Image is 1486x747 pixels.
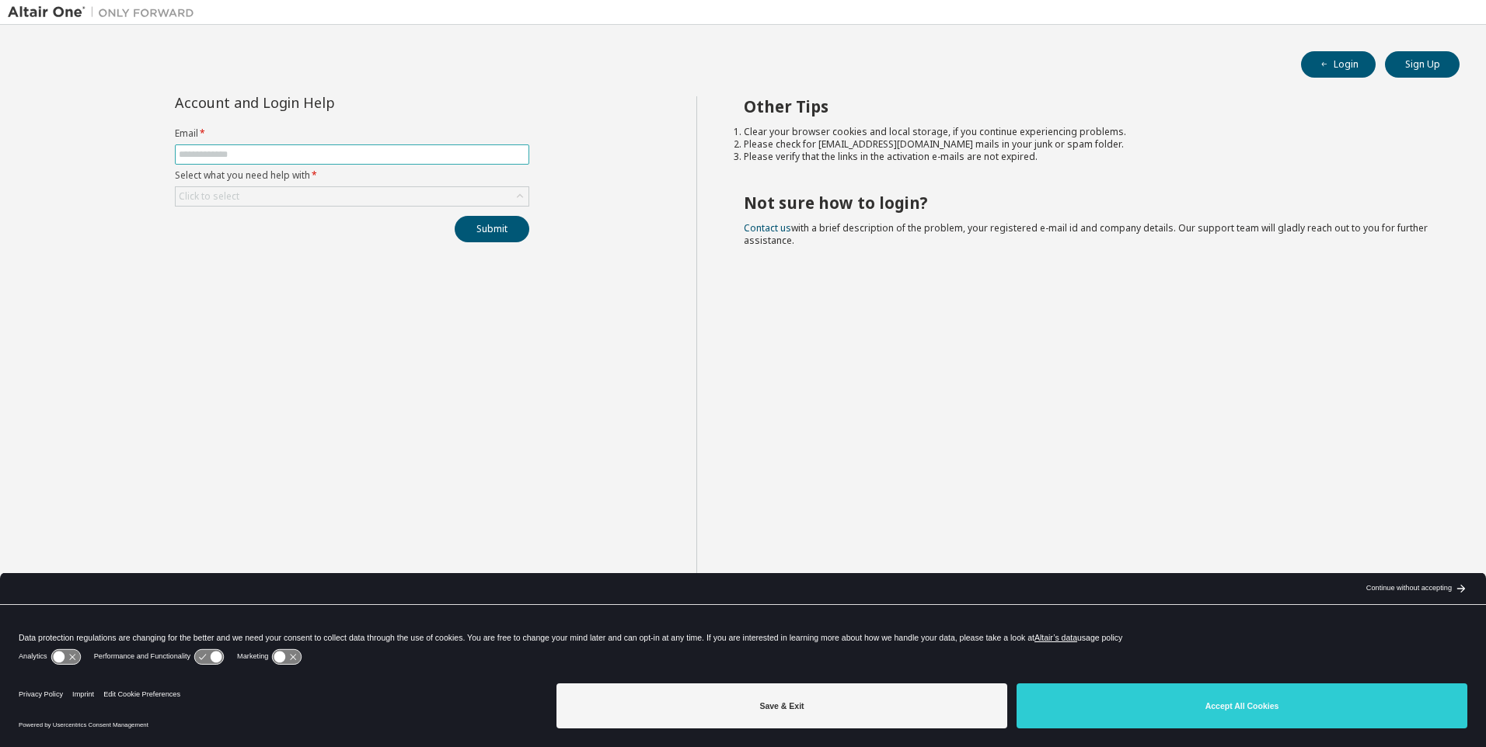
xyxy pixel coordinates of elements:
[744,221,1428,247] span: with a brief description of the problem, your registered e-mail id and company details. Our suppo...
[175,169,529,182] label: Select what you need help with
[455,216,529,242] button: Submit
[175,96,459,109] div: Account and Login Help
[8,5,202,20] img: Altair One
[744,138,1432,151] li: Please check for [EMAIL_ADDRESS][DOMAIN_NAME] mails in your junk or spam folder.
[179,190,239,203] div: Click to select
[744,96,1432,116] h2: Other Tips
[1301,51,1376,78] button: Login
[744,193,1432,213] h2: Not sure how to login?
[1385,51,1460,78] button: Sign Up
[744,126,1432,138] li: Clear your browser cookies and local storage, if you continue experiencing problems.
[176,187,528,206] div: Click to select
[744,151,1432,163] li: Please verify that the links in the activation e-mails are not expired.
[175,127,529,140] label: Email
[744,221,791,235] a: Contact us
